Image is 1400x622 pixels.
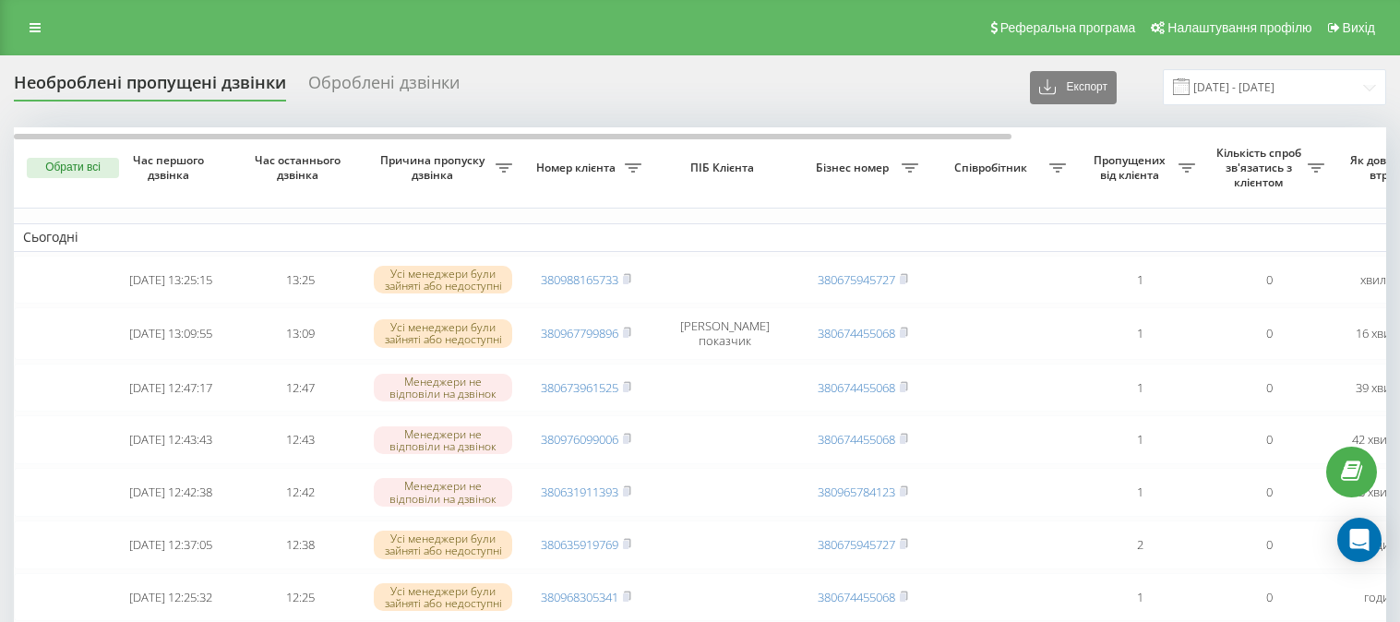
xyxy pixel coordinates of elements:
[374,374,512,401] div: Менеджери не відповіли на дзвінок
[106,520,235,569] td: [DATE] 12:37:05
[235,415,365,464] td: 12:43
[1084,153,1179,182] span: Пропущених від клієнта
[1075,307,1204,359] td: 1
[250,153,350,182] span: Час останнього дзвінка
[541,431,618,448] a: 380976099006
[818,484,895,500] a: 380965784123
[106,468,235,517] td: [DATE] 12:42:38
[1204,415,1334,464] td: 0
[666,161,783,175] span: ПІБ Клієнта
[818,536,895,553] a: 380675945727
[541,484,618,500] a: 380631911393
[1000,20,1136,35] span: Реферальна програма
[808,161,902,175] span: Бізнес номер
[541,379,618,396] a: 380673961525
[235,468,365,517] td: 12:42
[374,478,512,506] div: Менеджери не відповіли на дзвінок
[374,531,512,558] div: Усі менеджери були зайняті або недоступні
[818,431,895,448] a: 380674455068
[1204,256,1334,305] td: 0
[1075,256,1204,305] td: 1
[818,379,895,396] a: 380674455068
[1075,520,1204,569] td: 2
[1204,468,1334,517] td: 0
[374,583,512,611] div: Усі менеджери були зайняті або недоступні
[106,573,235,622] td: [DATE] 12:25:32
[818,271,895,288] a: 380675945727
[1075,468,1204,517] td: 1
[541,325,618,341] a: 380967799896
[541,271,618,288] a: 380988165733
[541,536,618,553] a: 380635919769
[1030,71,1117,104] button: Експорт
[1337,518,1382,562] div: Open Intercom Messenger
[235,256,365,305] td: 13:25
[235,364,365,413] td: 12:47
[106,364,235,413] td: [DATE] 12:47:17
[235,520,365,569] td: 12:38
[1075,573,1204,622] td: 1
[1204,307,1334,359] td: 0
[651,307,798,359] td: [PERSON_NAME] показчик
[235,307,365,359] td: 13:09
[1204,364,1334,413] td: 0
[1343,20,1375,35] span: Вихід
[818,325,895,341] a: 380674455068
[121,153,221,182] span: Час першого дзвінка
[106,415,235,464] td: [DATE] 12:43:43
[531,161,625,175] span: Номер клієнта
[374,266,512,293] div: Усі менеджери були зайняті або недоступні
[235,573,365,622] td: 12:25
[541,589,618,605] a: 380968305341
[937,161,1049,175] span: Співробітник
[308,73,460,102] div: Оброблені дзвінки
[14,73,286,102] div: Необроблені пропущені дзвінки
[374,153,496,182] span: Причина пропуску дзвінка
[1204,573,1334,622] td: 0
[374,426,512,454] div: Менеджери не відповіли на дзвінок
[1075,415,1204,464] td: 1
[374,319,512,347] div: Усі менеджери були зайняті або недоступні
[1204,520,1334,569] td: 0
[106,256,235,305] td: [DATE] 13:25:15
[818,589,895,605] a: 380674455068
[1214,146,1308,189] span: Кількість спроб зв'язатись з клієнтом
[1167,20,1311,35] span: Налаштування профілю
[1075,364,1204,413] td: 1
[106,307,235,359] td: [DATE] 13:09:55
[27,158,119,178] button: Обрати всі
